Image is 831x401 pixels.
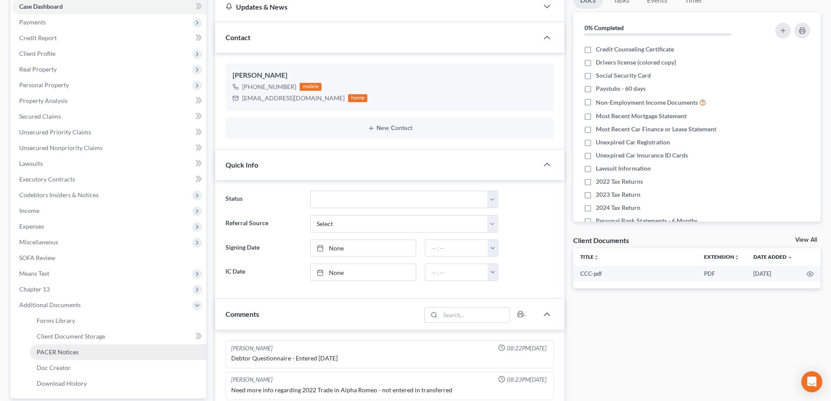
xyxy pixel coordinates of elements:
[19,113,61,120] span: Secured Claims
[441,308,510,322] input: Search...
[233,125,547,132] button: New Contact
[19,65,57,73] span: Real Property
[12,30,206,46] a: Credit Report
[704,254,739,260] a: Extensionunfold_more
[311,264,416,281] a: None
[231,344,273,353] div: [PERSON_NAME]
[425,264,488,281] input: -- : --
[348,94,367,102] div: home
[596,151,688,160] span: Unexpired Car Insurance ID Cards
[221,191,305,208] label: Status
[19,270,49,277] span: Means Test
[221,264,305,281] label: IC Date
[596,112,687,120] span: Most Recent Mortgage Statement
[12,171,206,187] a: Executory Contracts
[37,380,87,387] span: Download History
[231,386,548,394] div: Need more info regarding 2022 Trade in Alpha Romeo - not entered in transferred
[242,94,345,103] div: [EMAIL_ADDRESS][DOMAIN_NAME]
[19,285,50,293] span: Chapter 13
[596,138,670,147] span: Unexpired Car Registration
[507,344,547,353] span: 08:22PM[DATE]
[594,255,599,260] i: unfold_more
[746,266,800,281] td: [DATE]
[19,207,39,214] span: Income
[596,177,643,186] span: 2022 Tax Returns
[507,376,547,384] span: 08:23PM[DATE]
[801,371,822,392] div: Open Intercom Messenger
[19,223,44,230] span: Expenses
[19,160,43,167] span: Lawsuits
[697,266,746,281] td: PDF
[19,238,58,246] span: Miscellaneous
[734,255,739,260] i: unfold_more
[226,2,528,11] div: Updates & News
[19,50,55,57] span: Client Profile
[12,109,206,124] a: Secured Claims
[233,70,547,81] div: [PERSON_NAME]
[37,332,105,340] span: Client Document Storage
[596,203,640,212] span: 2024 Tax Return
[787,255,793,260] i: expand_more
[19,301,81,308] span: Additional Documents
[596,45,674,54] span: Credit Counseling Certificate
[795,237,817,243] a: View All
[19,144,103,151] span: Unsecured Nonpriority Claims
[596,125,716,134] span: Most Recent Car Finance or Lease Statement
[37,364,71,371] span: Doc Creator
[596,71,651,80] span: Social Security Card
[19,18,46,26] span: Payments
[226,310,259,318] span: Comments
[30,360,206,376] a: Doc Creator
[596,98,698,107] span: Non-Employment Income Documents
[12,124,206,140] a: Unsecured Priority Claims
[425,240,488,257] input: -- : --
[573,266,697,281] td: CCC-pdf
[753,254,793,260] a: Date Added expand_more
[12,140,206,156] a: Unsecured Nonpriority Claims
[596,190,640,199] span: 2023 Tax Return
[30,376,206,391] a: Download History
[596,84,646,93] span: Paystubs - 60 days
[242,82,296,91] div: [PHONE_NUMBER]
[231,354,548,363] div: Debtor Questionnaire - Entered [DATE]
[19,81,69,89] span: Personal Property
[19,97,68,104] span: Property Analysis
[19,34,57,41] span: Credit Report
[37,348,79,356] span: PACER Notices
[30,344,206,360] a: PACER Notices
[580,254,599,260] a: Titleunfold_more
[221,215,305,233] label: Referral Source
[19,191,99,199] span: Codebtors Insiders & Notices
[596,216,698,225] span: Personal Bank Statements - 6 Months
[226,161,258,169] span: Quick Info
[311,240,416,257] a: None
[12,250,206,266] a: SOFA Review
[19,128,91,136] span: Unsecured Priority Claims
[300,83,321,91] div: mobile
[12,156,206,171] a: Lawsuits
[19,175,75,183] span: Executory Contracts
[596,58,676,67] span: Drivers license (colored copy)
[37,317,75,324] span: Forms Library
[226,33,250,41] span: Contact
[12,93,206,109] a: Property Analysis
[596,164,651,173] span: Lawsuit Information
[221,240,305,257] label: Signing Date
[573,236,629,245] div: Client Documents
[231,376,273,384] div: [PERSON_NAME]
[30,329,206,344] a: Client Document Storage
[19,254,55,261] span: SOFA Review
[30,313,206,329] a: Forms Library
[585,24,624,31] strong: 0% Completed
[19,3,63,10] span: Case Dashboard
